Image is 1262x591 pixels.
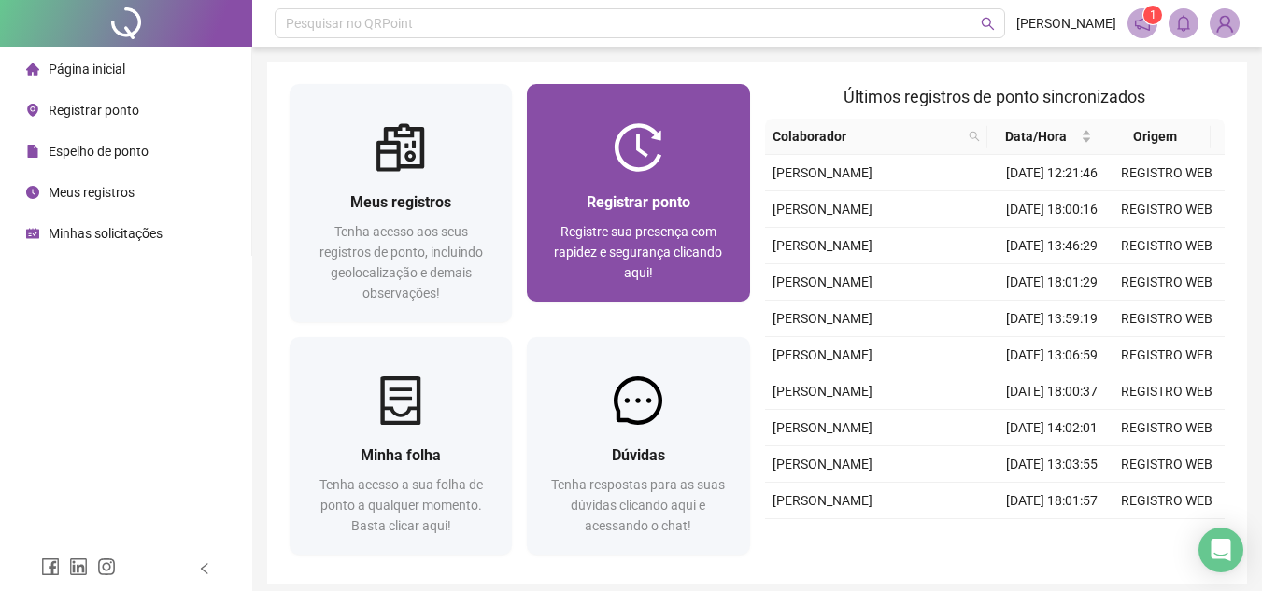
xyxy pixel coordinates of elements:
span: Tenha respostas para as suas dúvidas clicando aqui e acessando o chat! [551,477,725,533]
span: Minha folha [361,446,441,464]
span: [PERSON_NAME] [773,274,872,289]
span: Página inicial [49,62,125,77]
div: Open Intercom Messenger [1198,528,1243,572]
td: REGISTRO WEB [1110,410,1225,446]
td: REGISTRO WEB [1110,155,1225,191]
span: Meus registros [49,185,135,200]
span: clock-circle [26,186,39,199]
sup: 1 [1143,6,1162,24]
span: file [26,145,39,158]
td: REGISTRO WEB [1110,301,1225,337]
span: schedule [26,227,39,240]
span: Dúvidas [612,446,665,464]
td: [DATE] 13:59:19 [995,301,1110,337]
span: search [969,131,980,142]
td: [DATE] 18:00:16 [995,191,1110,228]
td: REGISTRO WEB [1110,519,1225,556]
span: [PERSON_NAME] [773,202,872,217]
span: Tenha acesso a sua folha de ponto a qualquer momento. Basta clicar aqui! [319,477,483,533]
td: [DATE] 12:21:46 [995,155,1110,191]
span: facebook [41,557,60,576]
span: notification [1134,15,1151,32]
span: [PERSON_NAME] [773,347,872,362]
span: Registrar ponto [587,193,690,211]
span: [PERSON_NAME] [1016,13,1116,34]
a: Registrar pontoRegistre sua presença com rapidez e segurança clicando aqui! [527,84,749,302]
span: Espelho de ponto [49,144,149,159]
span: Registrar ponto [49,103,139,118]
td: [DATE] 13:46:29 [995,228,1110,264]
td: REGISTRO WEB [1110,264,1225,301]
span: Tenha acesso aos seus registros de ponto, incluindo geolocalização e demais observações! [319,224,483,301]
a: Meus registrosTenha acesso aos seus registros de ponto, incluindo geolocalização e demais observa... [290,84,512,322]
span: Registre sua presença com rapidez e segurança clicando aqui! [554,224,722,280]
td: REGISTRO WEB [1110,191,1225,228]
td: REGISTRO WEB [1110,337,1225,373]
span: Data/Hora [995,126,1076,147]
span: bell [1175,15,1192,32]
span: [PERSON_NAME] [773,420,872,435]
td: [DATE] 13:03:55 [995,446,1110,483]
td: [DATE] 14:02:01 [995,410,1110,446]
span: [PERSON_NAME] [773,493,872,508]
span: left [198,562,211,575]
td: [DATE] 18:00:37 [995,373,1110,410]
th: Origem [1099,119,1211,155]
span: search [981,17,995,31]
td: [DATE] 13:52:41 [995,519,1110,556]
td: REGISTRO WEB [1110,446,1225,483]
span: [PERSON_NAME] [773,457,872,471]
span: 1 [1150,8,1156,21]
span: environment [26,104,39,117]
span: instagram [97,557,116,576]
span: Últimos registros de ponto sincronizados [844,87,1145,106]
a: Minha folhaTenha acesso a sua folha de ponto a qualquer momento. Basta clicar aqui! [290,337,512,555]
td: [DATE] 18:01:29 [995,264,1110,301]
td: [DATE] 13:06:59 [995,337,1110,373]
span: home [26,63,39,76]
span: linkedin [69,557,88,576]
img: 89418 [1211,9,1239,37]
th: Data/Hora [987,119,1099,155]
a: DúvidasTenha respostas para as suas dúvidas clicando aqui e acessando o chat! [527,337,749,555]
span: [PERSON_NAME] [773,165,872,180]
td: REGISTRO WEB [1110,228,1225,264]
span: Minhas solicitações [49,226,163,241]
td: REGISTRO WEB [1110,373,1225,410]
span: [PERSON_NAME] [773,384,872,399]
span: [PERSON_NAME] [773,238,872,253]
span: [PERSON_NAME] [773,311,872,326]
span: Colaborador [773,126,962,147]
td: [DATE] 18:01:57 [995,483,1110,519]
span: Meus registros [350,193,451,211]
span: search [965,122,984,150]
td: REGISTRO WEB [1110,483,1225,519]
